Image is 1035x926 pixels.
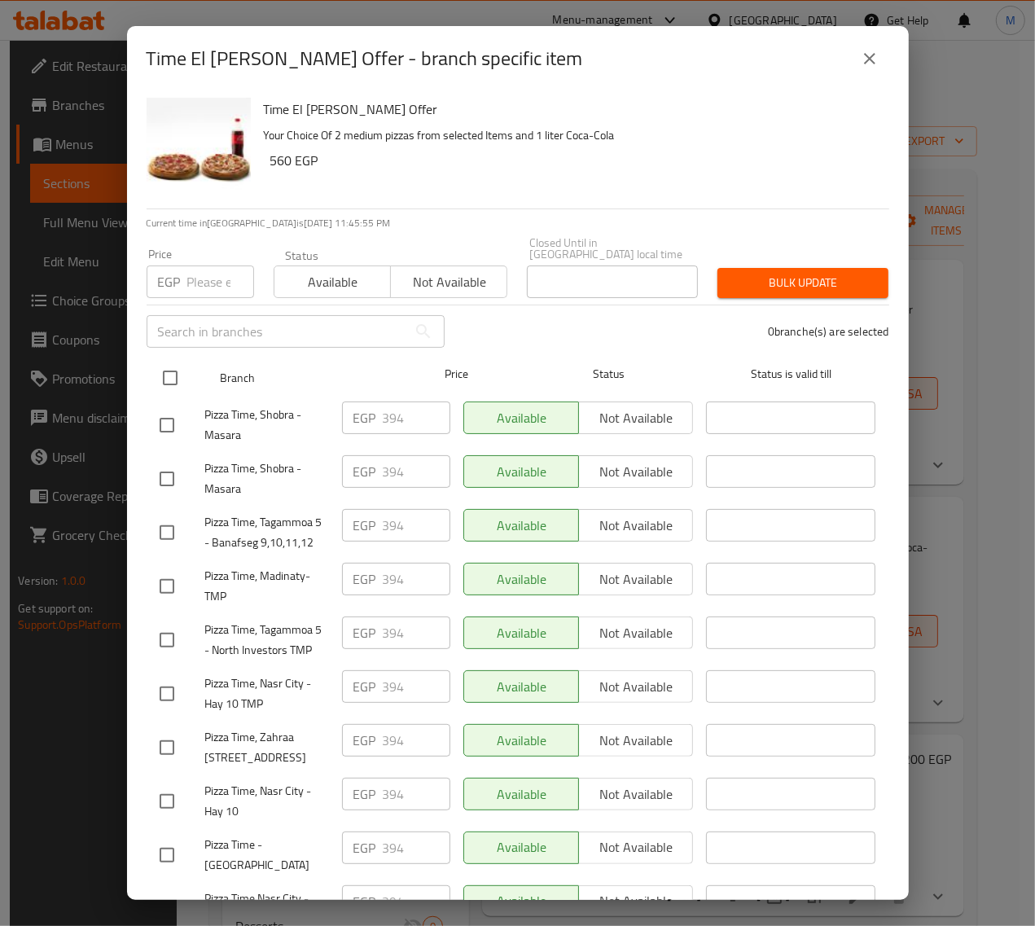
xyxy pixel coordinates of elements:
span: Price [402,364,511,384]
span: Branch [220,368,389,388]
span: Pizza Time, Nasr City - Hay 10 [205,781,329,822]
input: Search in branches [147,315,407,348]
button: close [850,39,889,78]
p: EGP [353,892,376,911]
span: Status [524,364,693,384]
input: Please enter price [383,778,450,810]
p: EGP [353,462,376,481]
button: Not available [390,266,507,298]
input: Please enter price [187,266,254,298]
input: Please enter price [383,724,450,757]
span: Pizza Time, Nasr City - Hay 10 TMP [205,674,329,714]
p: EGP [353,569,376,589]
img: Time El Shela Offer [147,98,251,202]
p: EGP [158,272,181,292]
p: EGP [353,623,376,643]
span: Pizza Time, Tagammoa 5 - North Investors TMP [205,620,329,660]
span: Pizza Time, Shobra - Masara [205,405,329,445]
input: Please enter price [383,832,450,864]
p: Your Choice Of 2 medium pizzas from selected Items and 1 liter Coca-Cola [264,125,876,146]
p: EGP [353,731,376,750]
h6: Time El [PERSON_NAME] Offer [264,98,876,121]
p: EGP [353,408,376,428]
span: Pizza Time, Zahraa [STREET_ADDRESS] [205,727,329,768]
button: Bulk update [717,268,888,298]
input: Please enter price [383,670,450,703]
p: EGP [353,784,376,804]
span: Status is valid till [706,364,875,384]
input: Please enter price [383,563,450,595]
span: Pizza Time, Tagammoa 5 - Banafseg 9,10,11,12 [205,512,329,553]
p: EGP [353,677,376,696]
input: Please enter price [383,455,450,488]
span: Bulk update [730,273,875,293]
p: 0 branche(s) are selected [768,323,889,340]
p: EGP [353,838,376,858]
input: Please enter price [383,885,450,918]
span: Pizza Time -[GEOGRAPHIC_DATA] [205,835,329,876]
h2: Time El [PERSON_NAME] Offer - branch specific item [147,46,583,72]
button: Available [274,266,391,298]
input: Please enter price [383,402,450,434]
span: Not available [397,270,501,294]
h6: 560 EGP [270,149,876,172]
p: EGP [353,516,376,535]
span: Pizza Time, Shobra - Masara [205,459,329,499]
span: Pizza Time, Madinaty- TMP [205,566,329,607]
input: Please enter price [383,617,450,649]
span: Available [281,270,384,294]
input: Please enter price [383,509,450,542]
p: Current time in [GEOGRAPHIC_DATA] is [DATE] 11:45:55 PM [147,216,889,230]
